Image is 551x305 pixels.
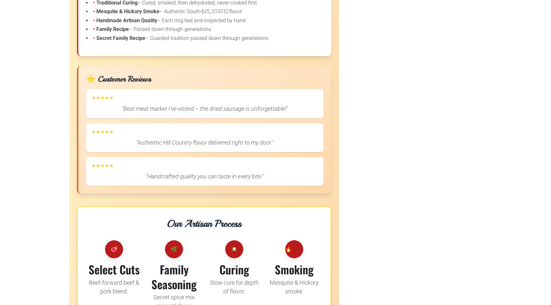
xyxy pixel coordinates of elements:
div: ★★★★★ [91,129,318,136]
div: 🕰️ [225,240,243,258]
span: • [93,17,95,24]
strong: Secret Family Recipe [96,35,145,41]
div: 🥩 [105,240,123,258]
h3: Family Seasoning [148,262,200,291]
h2: Our Artisan Process [88,217,320,230]
div: ★★★★★ [91,94,318,101]
li: – Authentic South‑[US_STATE] flavor. [86,8,324,15]
p: "Authentic Hill Country flavor delivered right to my door." [91,138,318,147]
strong: Mesquite & Hickory Smoke [96,8,159,14]
li: – Each ring tied and inspected by hand. [86,17,324,24]
p: "Best meat market I've visited – the dried sausage is unforgettable!" [91,104,318,113]
h3: Select Cuts [89,262,140,277]
p: "Handcrafted quality you can taste in every bite." [91,172,318,181]
p: Beef‑forward beef & pork blend. [88,278,140,296]
p: Mesquite & Hickory smoke. [268,278,320,296]
strong: Handmade Artisan Quality [96,17,157,24]
strong: Family Recipe [96,26,129,32]
div: 🌿 [165,240,183,258]
span: • [93,26,95,32]
p: Slow cure for depth of flavor. [208,278,260,296]
span: • [93,35,95,41]
h3: Curing [219,262,249,277]
h2: ⭐ Customer Reviews [86,74,324,84]
div: ★★★★★ [91,162,318,169]
li: – Passed down through generations. [86,26,324,33]
h3: Smoking [275,262,314,277]
span: 🔥 [285,246,287,253]
li: – Guarded tradition passed down through generations. [86,35,324,42]
span: • [93,8,95,14]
